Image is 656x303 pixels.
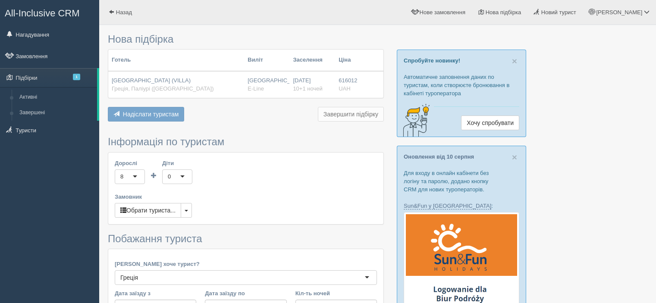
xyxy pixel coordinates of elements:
[162,159,192,167] label: Діти
[293,85,322,92] span: 10+1 ночей
[116,9,132,16] span: Назад
[0,0,99,24] a: All-Inclusive CRM
[541,9,576,16] span: Новий турист
[168,172,171,181] div: 0
[339,77,357,84] span: 616012
[293,77,332,93] div: [DATE]
[404,202,519,210] p: :
[16,105,97,121] a: Завершені
[318,107,384,122] button: Завершити підбірку
[248,77,286,93] div: [GEOGRAPHIC_DATA]
[73,74,80,80] span: 1
[596,9,642,16] span: [PERSON_NAME]
[120,273,138,282] div: Греція
[108,233,202,244] span: Побажання туриста
[486,9,521,16] span: Нова підбірка
[289,50,335,71] th: Заселення
[404,169,519,194] p: Для входу в онлайн кабінети без логіну та паролю, додано кнопку CRM для нових туроператорів.
[404,56,519,65] p: Спробуйте новинку!
[461,116,519,130] a: Хочу спробувати
[112,85,213,92] span: Греція, Паліурі ([GEOGRAPHIC_DATA])
[205,289,286,297] label: Дата заїзду по
[16,90,97,105] a: Активні
[248,85,264,92] span: E-Line
[295,289,377,297] label: Кіл-ть ночей
[420,9,465,16] span: Нове замовлення
[108,136,384,147] h3: Інформація по туристам
[108,107,184,122] button: Надіслати туристам
[108,50,244,71] th: Готель
[335,50,361,71] th: Ціна
[112,77,191,84] span: [GEOGRAPHIC_DATA] (VILLA)
[404,153,474,160] a: Оновлення від 10 серпня
[123,111,179,118] span: Надіслати туристам
[115,193,377,201] label: Замовник
[108,34,384,45] h3: Нова підбірка
[115,159,145,167] label: Дорослі
[115,203,181,218] button: Обрати туриста...
[120,172,123,181] div: 8
[404,203,491,209] a: Sun&Fun у [GEOGRAPHIC_DATA]
[115,260,377,268] label: [PERSON_NAME] хоче турист?
[115,289,196,297] label: Дата заїзду з
[512,56,517,66] button: Close
[5,8,80,19] span: All-Inclusive CRM
[244,50,289,71] th: Виліт
[512,56,517,66] span: ×
[512,152,517,162] span: ×
[339,85,350,92] span: UAH
[397,103,432,137] img: creative-idea-2907357.png
[512,153,517,162] button: Close
[404,73,519,97] p: Автоматичне заповнення даних по туристам, коли створюєте бронювання в кабінеті туроператора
